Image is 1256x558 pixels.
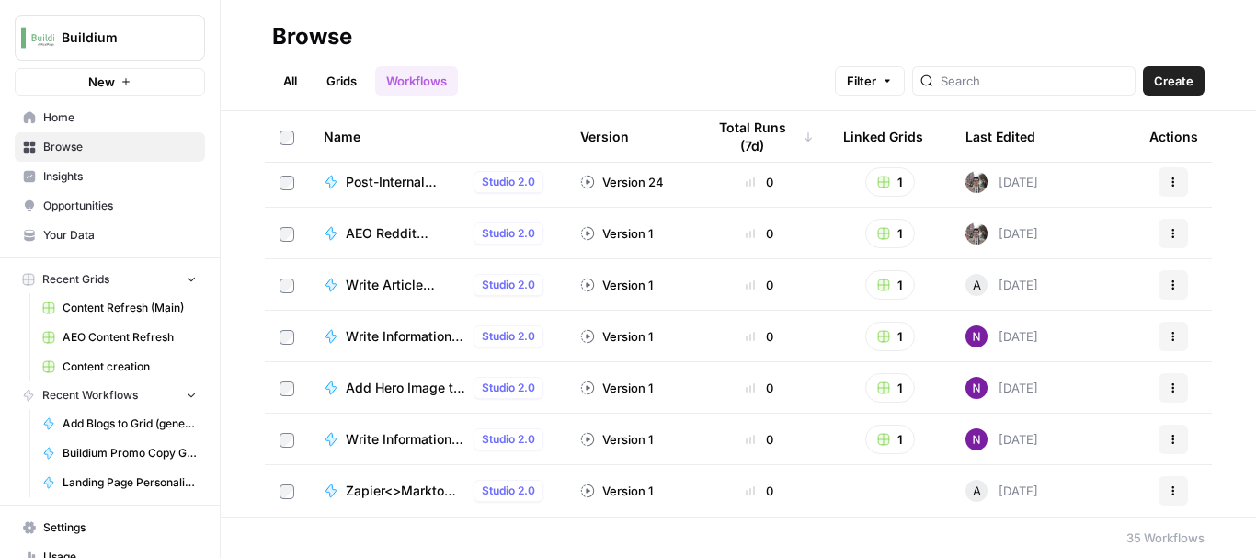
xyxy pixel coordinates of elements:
[324,171,551,193] a: Post-Internal LinkingStudio 2.0
[580,379,653,397] div: Version 1
[42,271,109,288] span: Recent Grids
[705,430,814,449] div: 0
[43,109,197,126] span: Home
[315,66,368,96] a: Grids
[482,174,535,190] span: Studio 2.0
[324,428,551,450] a: Write Informational Article BodyStudio 2.0
[324,111,551,162] div: Name
[941,72,1127,90] input: Search
[973,482,981,500] span: A
[63,474,197,491] span: Landing Page Personalization Test
[43,198,197,214] span: Opportunities
[1154,72,1193,90] span: Create
[482,277,535,293] span: Studio 2.0
[324,325,551,347] a: Write Informational Article OutlineStudio 2.0
[705,379,814,397] div: 0
[21,21,54,54] img: Buildium Logo
[34,438,205,468] a: Buildium Promo Copy Generator (Net New)
[15,68,205,96] button: New
[15,103,205,132] a: Home
[34,352,205,381] a: Content creation
[865,373,915,403] button: 1
[965,274,1038,296] div: [DATE]
[973,276,981,294] span: A
[482,483,535,499] span: Studio 2.0
[965,377,988,399] img: kedmmdess6i2jj5txyq6cw0yj4oc
[865,219,915,248] button: 1
[346,276,466,294] span: Write Article Content Brief
[965,111,1035,162] div: Last Edited
[865,167,915,197] button: 1
[835,66,905,96] button: Filter
[63,416,197,432] span: Add Blogs to Grid (generate AI image)
[63,300,197,316] span: Content Refresh (Main)
[375,66,458,96] a: Workflows
[847,72,876,90] span: Filter
[705,482,814,500] div: 0
[580,276,653,294] div: Version 1
[965,171,1038,193] div: [DATE]
[43,519,197,536] span: Settings
[705,111,814,162] div: Total Runs (7d)
[15,162,205,191] a: Insights
[965,325,988,347] img: kedmmdess6i2jj5txyq6cw0yj4oc
[965,171,988,193] img: a2mlt6f1nb2jhzcjxsuraj5rj4vi
[34,293,205,323] a: Content Refresh (Main)
[346,173,466,191] span: Post-Internal Linking
[15,221,205,250] a: Your Data
[63,329,197,346] span: AEO Content Refresh
[62,28,173,47] span: Buildium
[346,224,466,243] span: AEO Reddit Engagement - Fork
[705,224,814,243] div: 0
[272,66,308,96] a: All
[63,445,197,461] span: Buildium Promo Copy Generator (Net New)
[15,513,205,542] a: Settings
[43,168,197,185] span: Insights
[705,276,814,294] div: 0
[15,381,205,409] button: Recent Workflows
[865,425,915,454] button: 1
[705,327,814,346] div: 0
[34,468,205,497] a: Landing Page Personalization Test
[43,139,197,155] span: Browse
[482,328,535,345] span: Studio 2.0
[580,111,629,162] div: Version
[63,359,197,375] span: Content creation
[324,274,551,296] a: Write Article Content BriefStudio 2.0
[346,327,466,346] span: Write Informational Article Outline
[1149,111,1198,162] div: Actions
[482,431,535,448] span: Studio 2.0
[272,22,352,51] div: Browse
[324,377,551,399] a: Add Hero Image to ArticleStudio 2.0
[1126,529,1205,547] div: 35 Workflows
[965,377,1038,399] div: [DATE]
[580,224,653,243] div: Version 1
[15,132,205,162] a: Browse
[705,173,814,191] div: 0
[580,430,653,449] div: Version 1
[346,430,466,449] span: Write Informational Article Body
[580,482,653,500] div: Version 1
[324,480,551,502] a: Zapier<>Markto test 4Studio 2.0
[346,482,466,500] span: Zapier<>Markto test 4
[580,173,664,191] div: Version 24
[42,387,138,404] span: Recent Workflows
[965,428,988,450] img: kedmmdess6i2jj5txyq6cw0yj4oc
[15,266,205,293] button: Recent Grids
[580,327,653,346] div: Version 1
[15,191,205,221] a: Opportunities
[1143,66,1205,96] button: Create
[865,322,915,351] button: 1
[34,323,205,352] a: AEO Content Refresh
[324,222,551,245] a: AEO Reddit Engagement - ForkStudio 2.0
[34,409,205,438] a: Add Blogs to Grid (generate AI image)
[865,270,915,300] button: 1
[965,222,1038,245] div: [DATE]
[965,480,1038,502] div: [DATE]
[965,428,1038,450] div: [DATE]
[346,379,466,397] span: Add Hero Image to Article
[482,380,535,396] span: Studio 2.0
[15,15,205,61] button: Workspace: Buildium
[843,111,923,162] div: Linked Grids
[88,73,115,91] span: New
